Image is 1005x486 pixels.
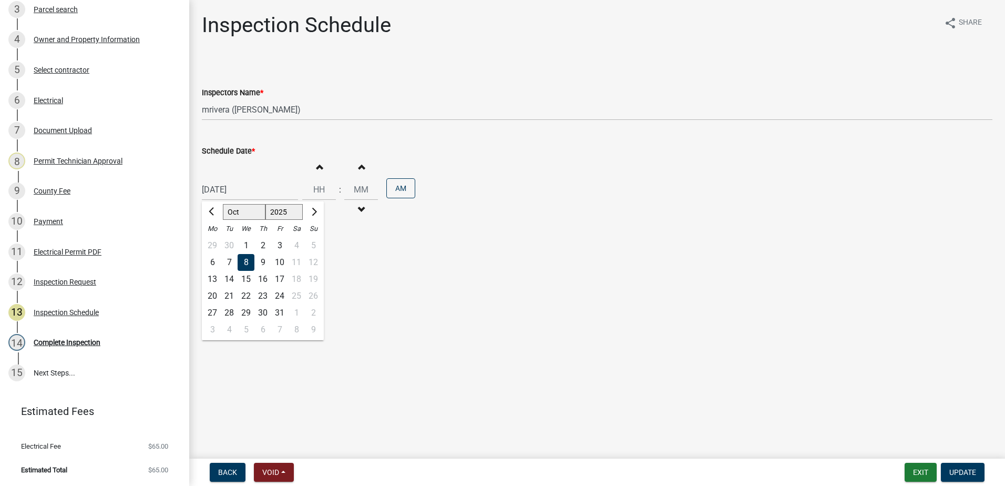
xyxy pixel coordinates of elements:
[271,305,288,321] div: 31
[202,148,255,155] label: Schedule Date
[271,288,288,305] div: 24
[221,305,238,321] div: 28
[21,443,61,450] span: Electrical Fee
[34,187,70,195] div: County Fee
[8,244,25,260] div: 11
[8,1,25,18] div: 3
[936,13,990,33] button: shareShare
[34,309,99,316] div: Inspection Schedule
[271,321,288,338] div: Friday, November 7, 2025
[238,305,254,321] div: Wednesday, October 29, 2025
[238,254,254,271] div: Wednesday, October 8, 2025
[8,213,25,230] div: 10
[8,364,25,381] div: 15
[254,254,271,271] div: Thursday, October 9, 2025
[288,220,305,237] div: Sa
[221,271,238,288] div: Tuesday, October 14, 2025
[254,463,294,482] button: Void
[254,220,271,237] div: Th
[254,321,271,338] div: 6
[221,288,238,305] div: 21
[254,288,271,305] div: 23
[204,254,221,271] div: 6
[34,6,78,13] div: Parcel search
[34,218,63,225] div: Payment
[204,271,221,288] div: Monday, October 13, 2025
[221,254,238,271] div: 7
[34,36,140,43] div: Owner and Property Information
[238,237,254,254] div: 1
[8,62,25,78] div: 5
[254,305,271,321] div: 30
[238,288,254,305] div: Wednesday, October 22, 2025
[262,468,279,477] span: Void
[305,220,322,237] div: Su
[210,463,245,482] button: Back
[271,254,288,271] div: 10
[204,271,221,288] div: 13
[238,271,254,288] div: 15
[8,304,25,321] div: 13
[271,271,288,288] div: Friday, October 17, 2025
[204,254,221,271] div: Monday, October 6, 2025
[238,321,254,338] div: Wednesday, November 5, 2025
[271,220,288,237] div: Fr
[8,31,25,48] div: 4
[204,321,221,338] div: Monday, November 3, 2025
[271,321,288,338] div: 7
[254,237,271,254] div: Thursday, October 2, 2025
[148,443,168,450] span: $65.00
[8,183,25,199] div: 9
[8,153,25,169] div: 8
[254,254,271,271] div: 9
[34,339,100,346] div: Complete Inspection
[905,463,937,482] button: Exit
[221,220,238,237] div: Tu
[271,271,288,288] div: 17
[386,178,415,198] button: AM
[271,237,288,254] div: 3
[944,17,957,29] i: share
[238,271,254,288] div: Wednesday, October 15, 2025
[221,254,238,271] div: Tuesday, October 7, 2025
[271,305,288,321] div: Friday, October 31, 2025
[271,254,288,271] div: Friday, October 10, 2025
[344,179,378,200] input: Minutes
[254,271,271,288] div: 16
[8,122,25,139] div: 7
[254,288,271,305] div: Thursday, October 23, 2025
[221,271,238,288] div: 14
[238,321,254,338] div: 5
[941,463,985,482] button: Update
[959,17,982,29] span: Share
[204,288,221,305] div: Monday, October 20, 2025
[204,305,221,321] div: 27
[8,401,172,422] a: Estimated Fees
[307,204,320,220] button: Next month
[204,220,221,237] div: Mo
[34,157,122,165] div: Permit Technician Approval
[238,254,254,271] div: 8
[238,305,254,321] div: 29
[204,237,221,254] div: Monday, September 29, 2025
[34,248,101,256] div: Electrical Permit PDF
[204,321,221,338] div: 3
[238,288,254,305] div: 22
[204,237,221,254] div: 29
[202,89,263,97] label: Inspectors Name
[336,184,344,196] div: :
[238,237,254,254] div: Wednesday, October 1, 2025
[204,288,221,305] div: 20
[8,274,25,290] div: 12
[254,305,271,321] div: Thursday, October 30, 2025
[265,204,303,220] select: Select year
[221,288,238,305] div: Tuesday, October 21, 2025
[202,179,298,200] input: mm/dd/yyyy
[949,468,976,477] span: Update
[8,92,25,109] div: 6
[271,288,288,305] div: Friday, October 24, 2025
[202,13,391,38] h1: Inspection Schedule
[221,237,238,254] div: 30
[238,220,254,237] div: We
[254,271,271,288] div: Thursday, October 16, 2025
